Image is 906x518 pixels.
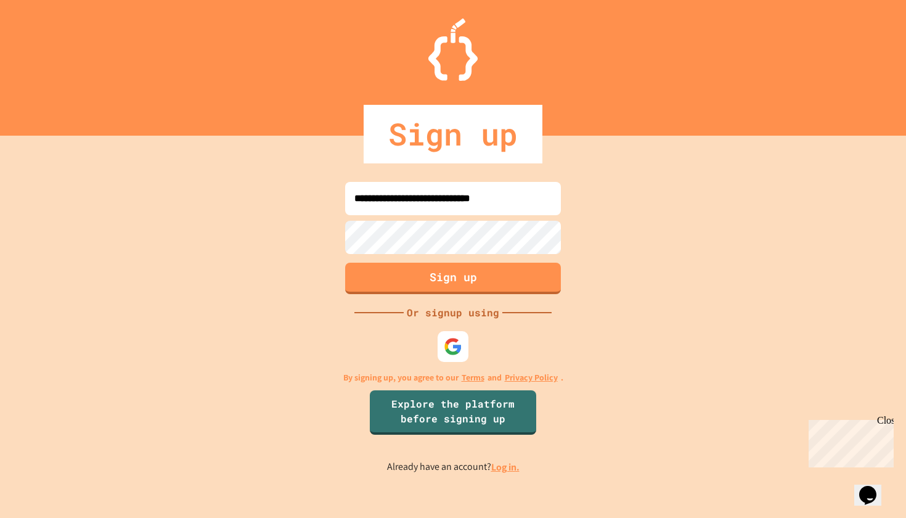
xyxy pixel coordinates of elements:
[491,461,520,474] a: Log in.
[345,263,561,294] button: Sign up
[364,105,542,163] div: Sign up
[854,469,894,506] iframe: chat widget
[444,337,462,356] img: google-icon.svg
[804,415,894,467] iframe: chat widget
[5,5,85,78] div: Chat with us now!Close
[462,371,484,384] a: Terms
[343,371,563,384] p: By signing up, you agree to our and .
[387,459,520,475] p: Already have an account?
[370,390,536,435] a: Explore the platform before signing up
[404,305,502,320] div: Or signup using
[428,18,478,81] img: Logo.svg
[505,371,558,384] a: Privacy Policy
